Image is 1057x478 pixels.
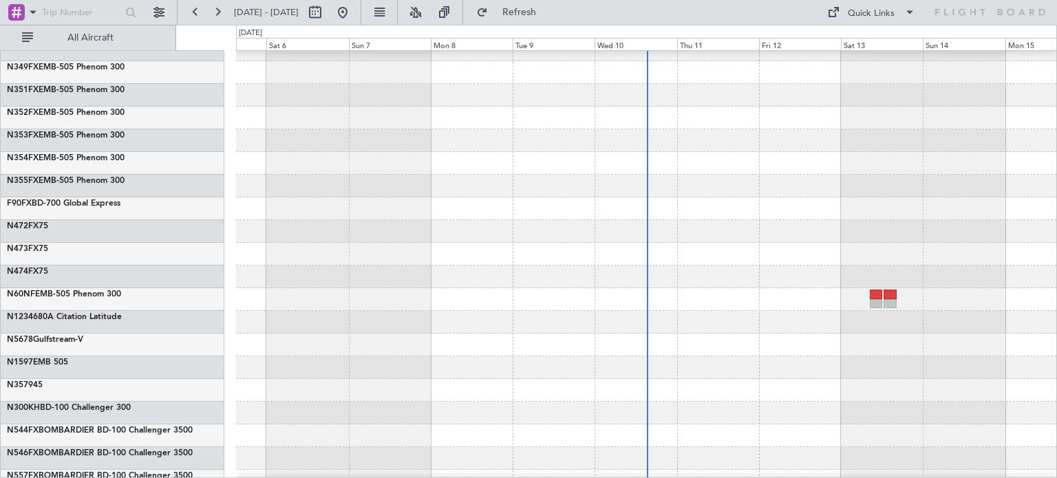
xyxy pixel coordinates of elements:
[491,8,548,17] span: Refresh
[7,381,33,389] span: N3579
[7,336,33,344] span: N5678
[7,313,33,321] span: N1234
[239,28,262,39] div: [DATE]
[7,245,48,253] a: N473FX75
[7,131,125,140] a: N353FXEMB-505 Phenom 300
[820,1,922,23] button: Quick Links
[7,63,125,72] a: N349FXEMB-505 Phenom 300
[848,7,895,21] div: Quick Links
[470,1,553,23] button: Refresh
[266,38,348,50] div: Sat 6
[7,290,121,298] a: N60NFEMB-505 Phenom 300
[7,222,48,230] a: N472FX75
[7,109,125,117] a: N352FXEMB-505 Phenom 300
[7,199,32,208] span: F90FX
[7,245,39,253] span: N473FX
[7,222,39,230] span: N472FX
[7,449,39,457] span: N546FX
[349,38,431,50] div: Sun 7
[7,154,39,162] span: N354FX
[431,38,513,50] div: Mon 8
[7,426,193,435] a: N544FXBOMBARDIER BD-100 Challenger 3500
[677,38,759,50] div: Thu 11
[7,268,48,276] a: N474FX75
[42,2,118,23] input: Trip Number
[7,358,33,367] span: N1597
[7,86,125,94] a: N351FXEMB-505 Phenom 300
[7,177,39,185] span: N355FX
[7,268,39,276] span: N474FX
[7,381,43,389] a: N357945
[841,38,923,50] div: Sat 13
[7,63,39,72] span: N349FX
[7,109,39,117] span: N352FX
[7,177,125,185] a: N355FXEMB-505 Phenom 300
[7,86,39,94] span: N351FX
[36,33,145,43] span: All Aircraft
[923,38,1005,50] div: Sun 14
[7,154,125,162] a: N354FXEMB-505 Phenom 300
[7,404,40,412] span: N300KH
[15,27,149,49] button: All Aircraft
[7,449,193,457] a: N546FXBOMBARDIER BD-100 Challenger 3500
[595,38,676,50] div: Wed 10
[7,426,39,435] span: N544FX
[7,404,131,412] a: N300KHBD-100 Challenger 300
[7,358,68,367] a: N1597EMB 505
[234,6,299,19] span: [DATE] - [DATE]
[7,290,35,298] span: N60NF
[7,199,120,208] a: F90FXBD-700 Global Express
[7,313,122,321] a: N1234680A Citation Latitude
[7,336,83,344] a: N5678Gulfstream-V
[759,38,841,50] div: Fri 12
[7,131,39,140] span: N353FX
[513,38,595,50] div: Tue 9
